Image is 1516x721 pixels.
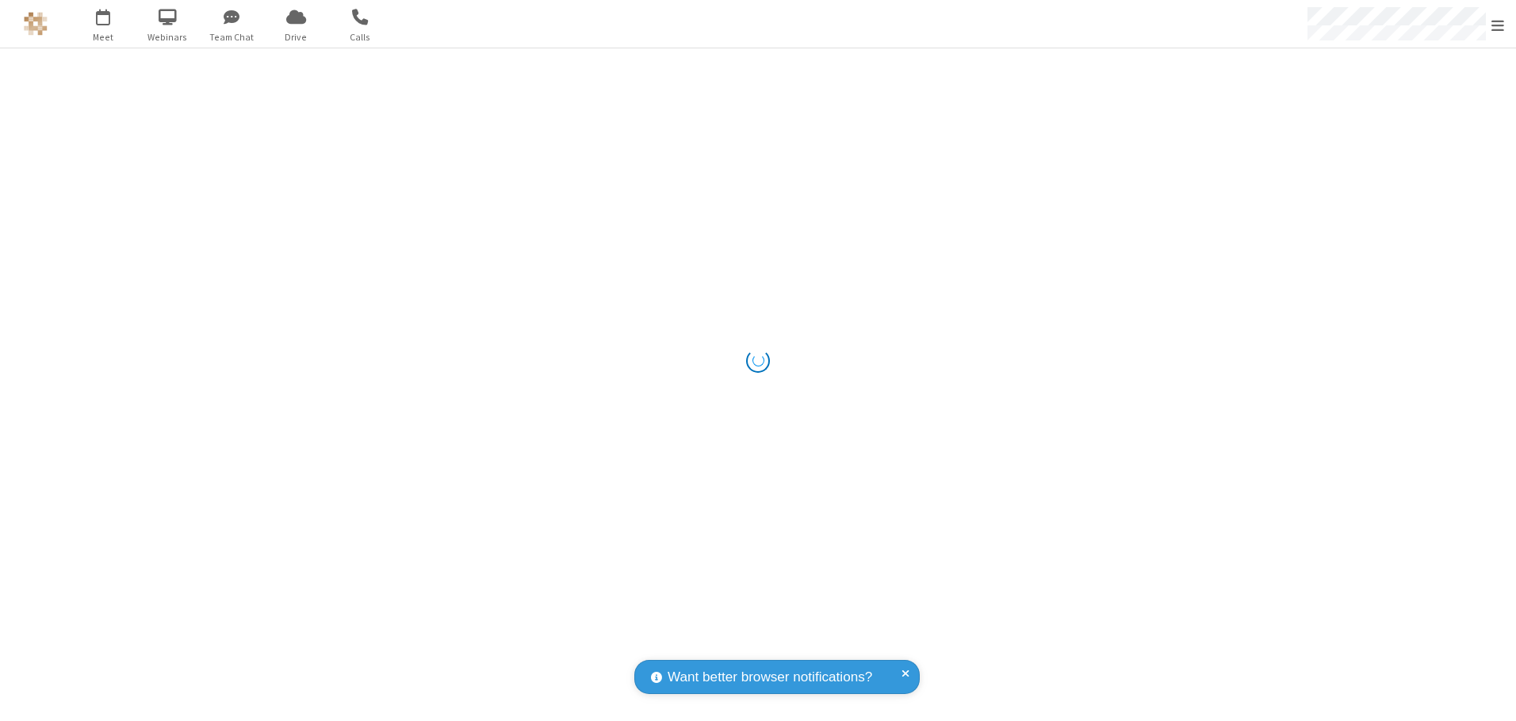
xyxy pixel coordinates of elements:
[138,30,197,44] span: Webinars
[331,30,390,44] span: Calls
[266,30,326,44] span: Drive
[202,30,262,44] span: Team Chat
[24,12,48,36] img: QA Selenium DO NOT DELETE OR CHANGE
[74,30,133,44] span: Meet
[668,667,872,688] span: Want better browser notifications?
